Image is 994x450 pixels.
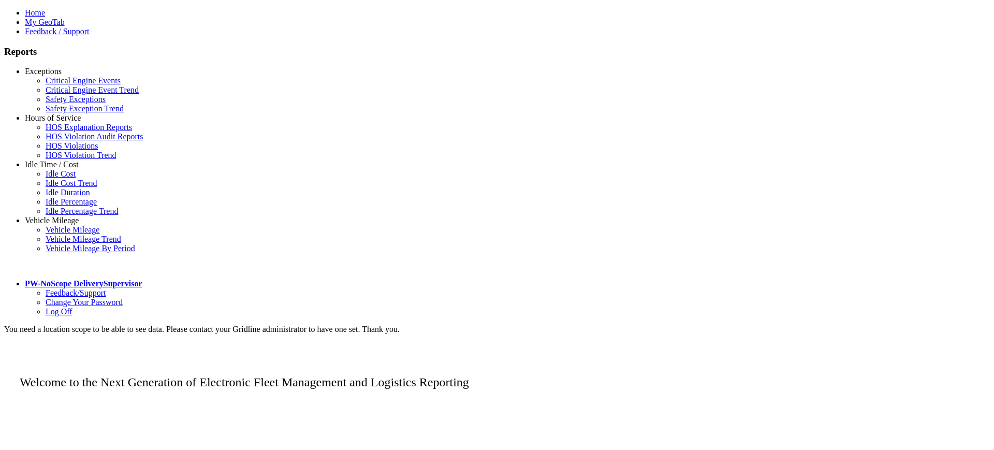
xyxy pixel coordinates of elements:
h3: Reports [4,46,990,57]
a: PW-NoScope DeliverySupervisor [25,279,142,288]
a: Safety Exception Trend [46,104,124,113]
a: HOS Explanation Reports [46,123,132,132]
a: Vehicle Mileage [25,216,79,225]
a: Idle Cost Trend [46,179,97,187]
a: Safety Exceptions [46,95,106,104]
a: Feedback / Support [25,27,89,36]
a: HOS Violation Trend [46,151,116,159]
a: Home [25,8,45,17]
a: Critical Engine Events [46,76,121,85]
div: You need a location scope to be able to see data. Please contact your Gridline administrator to h... [4,325,990,334]
a: Idle Duration [46,188,90,197]
a: Idle Cost [46,169,76,178]
a: Idle Percentage Trend [46,207,118,215]
a: Vehicle Mileage Trend [46,235,121,243]
a: Vehicle Mileage [46,225,99,234]
a: HOS Violation Audit Reports [46,132,143,141]
a: Vehicle Mileage By Period [46,244,135,253]
a: Critical Engine Event Trend [46,85,139,94]
a: Hours of Service [25,113,81,122]
p: Welcome to the Next Generation of Electronic Fleet Management and Logistics Reporting [4,360,990,389]
a: My GeoTab [25,18,65,26]
a: Log Off [46,307,72,316]
a: Change Your Password [46,298,123,307]
a: Feedback/Support [46,288,106,297]
a: Idle Percentage [46,197,97,206]
a: Exceptions [25,67,62,76]
a: Idle Time / Cost [25,160,79,169]
a: HOS Violations [46,141,98,150]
